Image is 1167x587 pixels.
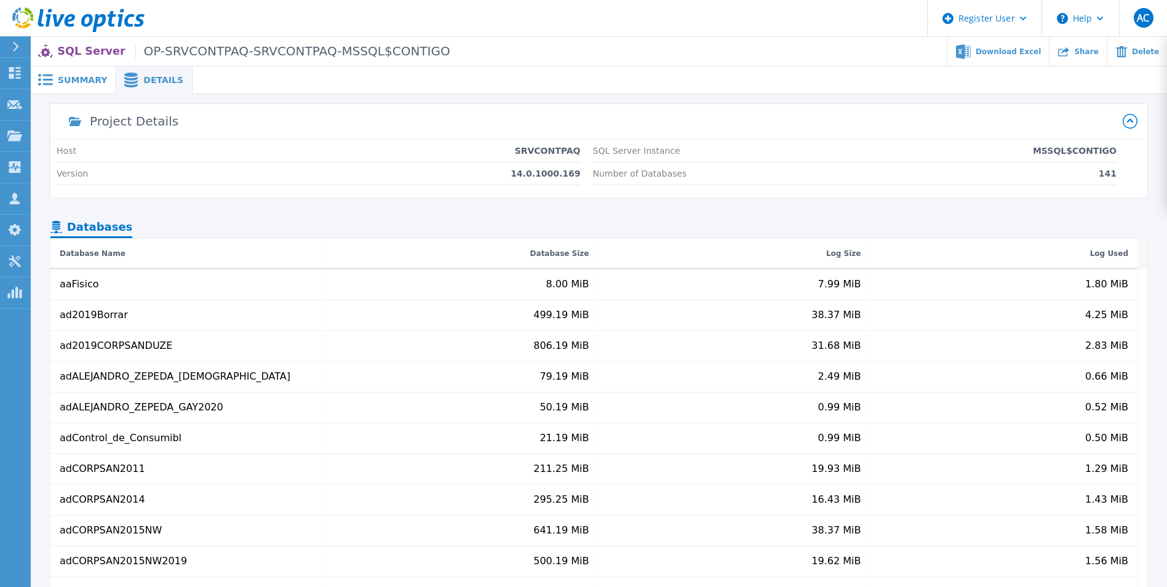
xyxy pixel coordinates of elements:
div: Log Used [1090,246,1128,261]
div: 1.43 MiB [1085,494,1128,505]
div: Databases [50,217,132,239]
div: Database Name [60,246,125,261]
p: SQL Server Instance [593,146,680,156]
div: 19.93 MiB [811,463,861,474]
div: adCORPSAN2015NW2019 [60,556,187,567]
div: 2.83 MiB [1085,340,1128,351]
p: Host [57,146,76,156]
div: 38.37 MiB [811,309,861,321]
span: AC [1137,13,1149,23]
div: 38.37 MiB [811,525,861,536]
div: adALEJANDRO_ZEPEDA_GAY2020 [60,402,223,413]
p: 14.0.1000.169 [511,169,580,178]
div: 2.49 MiB [818,371,861,382]
span: Download Excel [976,48,1041,55]
div: 1.56 MiB [1085,556,1128,567]
div: Project Details [90,115,178,127]
div: 19.62 MiB [811,556,861,567]
div: 31.68 MiB [811,340,861,351]
div: aaFisico [60,279,98,290]
div: 500.19 MiB [533,556,589,567]
div: Database Size [530,246,589,261]
p: 141 [1099,169,1117,178]
div: 806.19 MiB [533,340,589,351]
span: Delete [1132,48,1159,55]
div: ad2019Borrar [60,309,128,321]
span: Summary [58,76,107,84]
div: adCORPSAN2015NW [60,525,162,536]
p: MSSQL$CONTIGO [1033,146,1117,156]
p: Version [57,169,88,178]
span: Details [143,76,183,84]
div: 79.19 MiB [540,371,589,382]
div: 295.25 MiB [533,494,589,505]
div: 211.25 MiB [533,463,589,474]
div: 0.50 MiB [1085,433,1128,444]
span: Share [1074,48,1098,55]
div: 1.29 MiB [1085,463,1128,474]
p: Number of Databases [593,169,687,178]
div: 8.00 MiB [546,279,589,290]
p: SQL Server [57,44,450,58]
div: adCORPSAN2014 [60,494,145,505]
div: 1.58 MiB [1085,525,1128,536]
p: SRVCONTPAQ [515,146,581,156]
div: adALEJANDRO_ZEPEDA_[DEMOGRAPHIC_DATA] [60,371,290,382]
div: 0.99 MiB [818,433,861,444]
div: adCORPSAN2011 [60,463,145,474]
div: adControl_de_Consumibl [60,433,181,444]
div: 641.19 MiB [533,525,589,536]
div: 0.52 MiB [1085,402,1128,413]
div: 7.99 MiB [818,279,861,290]
div: Log Size [826,246,861,261]
div: 0.99 MiB [818,402,861,413]
div: 1.80 MiB [1085,279,1128,290]
div: 499.19 MiB [533,309,589,321]
div: 0.66 MiB [1085,371,1128,382]
div: 21.19 MiB [540,433,589,444]
span: OP-SRVCONTPAQ-SRVCONTPAQ-MSSQL$CONTIGO [135,44,450,58]
div: ad2019CORPSANDUZE [60,340,172,351]
div: 4.25 MiB [1085,309,1128,321]
div: 16.43 MiB [811,494,861,505]
div: 50.19 MiB [540,402,589,413]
